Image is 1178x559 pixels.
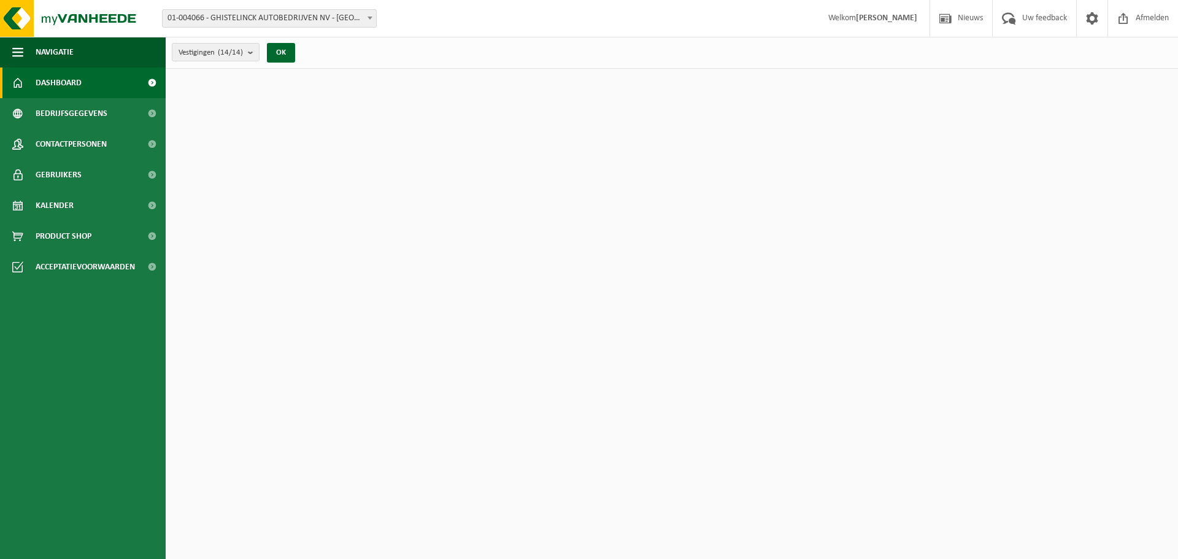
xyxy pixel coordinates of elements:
button: OK [267,43,295,63]
count: (14/14) [218,48,243,56]
span: Contactpersonen [36,129,107,160]
strong: [PERSON_NAME] [856,13,917,23]
span: Gebruikers [36,160,82,190]
span: Bedrijfsgegevens [36,98,107,129]
span: Navigatie [36,37,74,67]
span: Dashboard [36,67,82,98]
span: 01-004066 - GHISTELINCK AUTOBEDRIJVEN NV - WAREGEM [163,10,376,27]
span: Vestigingen [179,44,243,62]
span: Product Shop [36,221,91,252]
button: Vestigingen(14/14) [172,43,260,61]
span: 01-004066 - GHISTELINCK AUTOBEDRIJVEN NV - WAREGEM [162,9,377,28]
span: Kalender [36,190,74,221]
span: Acceptatievoorwaarden [36,252,135,282]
